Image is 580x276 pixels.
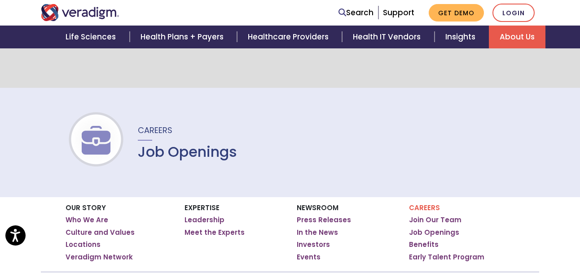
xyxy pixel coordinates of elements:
[138,143,237,160] h1: Job Openings
[297,240,330,249] a: Investors
[237,26,342,48] a: Healthcare Providers
[409,228,459,237] a: Job Openings
[338,7,373,19] a: Search
[383,7,414,18] a: Support
[409,253,484,262] a: Early Talent Program
[66,240,101,249] a: Locations
[66,228,135,237] a: Culture and Values
[429,4,484,22] a: Get Demo
[185,216,224,224] a: Leadership
[138,125,172,136] span: Careers
[409,240,439,249] a: Benefits
[130,26,237,48] a: Health Plans + Payers
[297,228,338,237] a: In the News
[185,228,245,237] a: Meet the Experts
[41,4,119,21] img: Veradigm logo
[66,216,108,224] a: Who We Are
[342,26,434,48] a: Health IT Vendors
[66,253,133,262] a: Veradigm Network
[297,216,351,224] a: Press Releases
[492,4,535,22] a: Login
[55,26,129,48] a: Life Sciences
[489,26,545,48] a: About Us
[297,253,321,262] a: Events
[409,216,461,224] a: Join Our Team
[435,26,489,48] a: Insights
